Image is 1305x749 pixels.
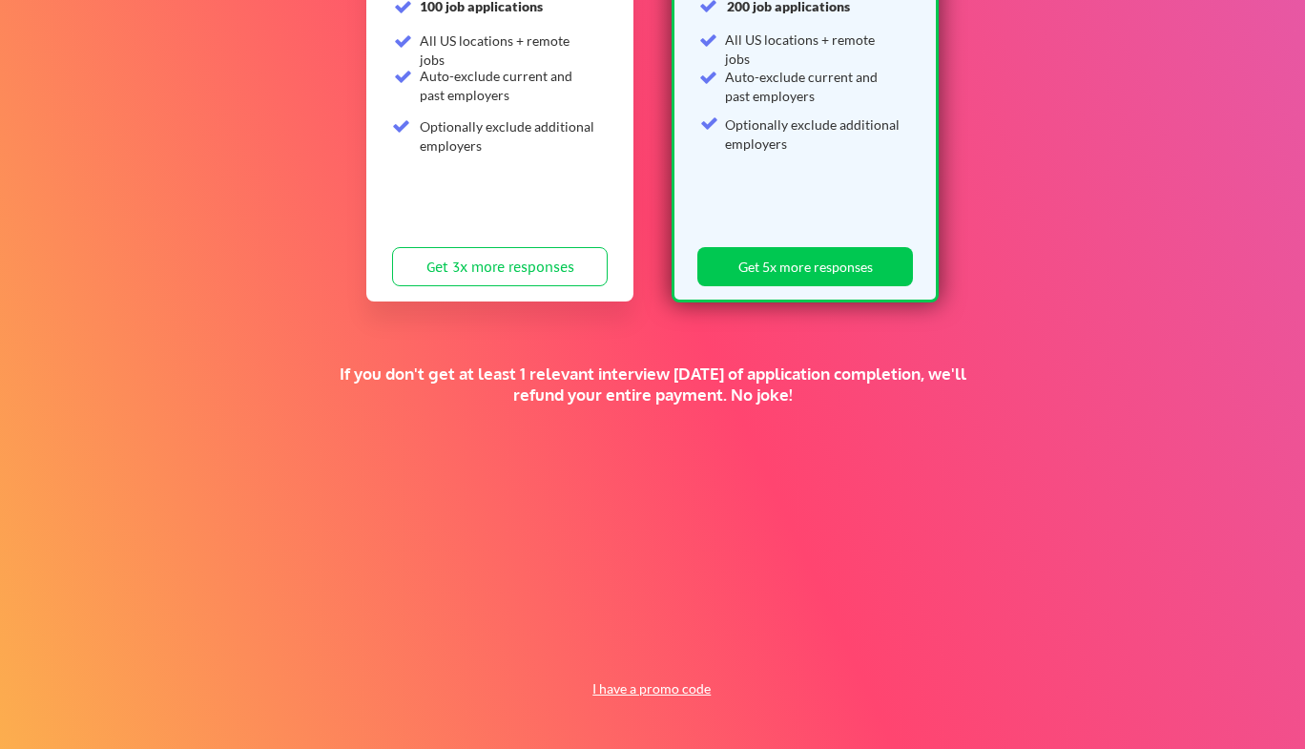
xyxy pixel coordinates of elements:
[420,67,596,104] div: Auto-exclude current and past employers
[420,117,596,155] div: Optionally exclude additional employers
[697,247,913,286] button: Get 5x more responses
[392,247,608,286] button: Get 3x more responses
[725,115,901,153] div: Optionally exclude additional employers
[725,68,901,105] div: Auto-exclude current and past employers
[725,31,901,68] div: All US locations + remote jobs
[582,677,722,700] button: I have a promo code
[420,31,596,69] div: All US locations + remote jobs
[331,364,974,406] div: If you don't get at least 1 relevant interview [DATE] of application completion, we'll refund you...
